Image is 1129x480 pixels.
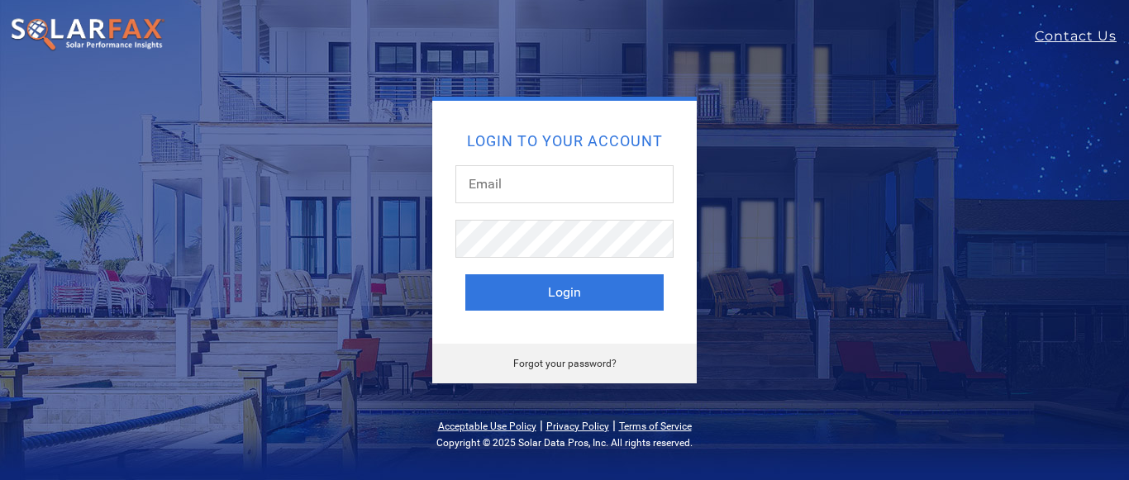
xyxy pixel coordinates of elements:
[465,134,664,149] h2: Login to your account
[10,17,165,52] img: SolarFax
[612,417,616,433] span: |
[540,417,543,433] span: |
[619,421,692,432] a: Terms of Service
[513,358,617,369] a: Forgot your password?
[1035,26,1129,46] a: Contact Us
[455,165,674,203] input: Email
[438,421,536,432] a: Acceptable Use Policy
[465,274,664,311] button: Login
[546,421,609,432] a: Privacy Policy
